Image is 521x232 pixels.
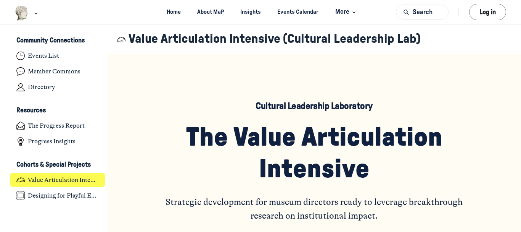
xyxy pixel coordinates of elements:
[28,52,59,60] h4: Events List
[107,24,521,54] header: Page Header
[129,32,421,47] h1: Value Articulation Intensive (Cultural Leadership Lab)
[28,176,99,184] h4: Value Articulation Intensive (Cultural Leadership Lab)
[396,5,449,19] button: Search
[15,5,40,21] button: Museums as Progress logo
[28,138,76,145] h4: Progress Insights
[469,4,506,20] button: Log in
[10,80,106,94] a: Directory
[10,158,106,171] button: Cohorts & Special ProjectsCollapse space
[10,65,106,79] a: Member Commons
[160,5,188,19] a: Home
[156,122,472,185] h1: The Value Articulation Intensive
[16,37,85,45] h3: Community Connections
[191,5,231,19] a: About MaP
[328,5,361,19] button: More
[10,104,106,117] button: ResourcesCollapse space
[28,122,85,130] h4: The Progress Report
[28,68,80,75] h4: Member Commons
[10,34,106,47] button: Community ConnectionsCollapse space
[10,188,106,203] a: Designing for Playful Engagement
[10,173,106,187] a: Value Articulation Intensive (Cultural Leadership Lab)
[335,7,358,17] span: More
[10,119,106,133] a: The Progress Report
[271,5,325,19] a: Events Calendar
[10,135,106,149] a: Progress Insights
[16,161,91,169] h3: Cohorts & Special Projects
[28,83,55,91] h4: Directory
[256,101,372,112] h5: Cultural Leadership Laboratory
[15,6,29,21] img: Museums as Progress logo
[10,49,106,63] a: Events List
[156,195,472,223] p: Strategic development for museum directors ready to leverage breakthrough research on institution...
[234,5,268,19] a: Insights
[16,107,46,115] h3: Resources
[28,192,99,200] h4: Designing for Playful Engagement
